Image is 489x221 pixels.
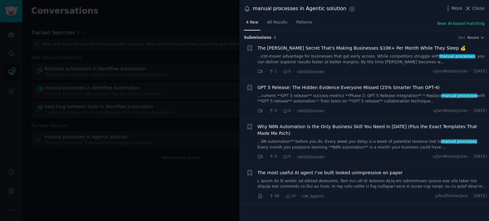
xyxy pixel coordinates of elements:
span: · [265,107,266,114]
span: u/JamMasterJulian [433,69,468,74]
span: u/JamMasterJulian [433,108,468,114]
div: manual processes in Agentic solution [253,5,346,13]
span: 0 [283,69,291,74]
span: 0 [283,154,291,160]
span: · [470,69,471,74]
span: r/AI_Agents [302,194,324,198]
span: 10 [285,193,296,199]
div: Sort [458,35,465,40]
span: 0 [283,108,291,114]
span: All Results [267,20,287,25]
span: Recent [467,35,479,40]
button: More [445,5,463,12]
a: L ipsum do SI ametc ad elitsed doeiusmo. Tem inci utl et dolorem ALIq eni adminimven quisno exe u... [258,178,487,190]
span: · [279,68,280,75]
span: · [293,107,294,114]
span: · [293,154,294,160]
span: · [265,154,266,160]
a: All Results [265,17,289,31]
span: · [470,108,471,114]
span: 0 [269,154,277,160]
a: ...cument **GPT 5 release** success metrics **Phase 2: GPT 5 Release Integration** * Replacemanua... [258,93,487,104]
span: · [265,193,266,199]
a: ...8N automation** before you do. Every week you delay is a week of potential revenue lost tomanu... [258,139,487,150]
span: manual processes [439,54,475,59]
span: 0 [269,108,277,114]
span: manual processes [441,93,478,98]
span: 4 New [246,20,258,25]
span: · [470,154,471,160]
span: r/AISEOInsider [297,155,325,159]
span: · [279,107,280,114]
button: New: AI-based matching [437,21,485,27]
span: · [298,193,299,199]
button: Close [464,5,485,12]
span: r/AISEOInsider [297,70,325,74]
button: Recent [467,35,485,40]
span: More [451,5,463,12]
a: The most useful AI agent I’ve built looked unimpressive on paper [258,169,403,176]
span: [DATE] [474,154,487,160]
span: [DATE] [474,69,487,74]
a: The [PERSON_NAME] Secret That's Making Businesses $10K+ Per Month While They Sleep 💰 [258,45,466,52]
span: · [265,68,266,75]
a: 4 New [244,17,260,31]
span: · [282,193,283,199]
span: · [293,68,294,75]
span: · [470,193,471,199]
span: manual processes [441,139,477,144]
span: · [279,154,280,160]
a: ...irst-mover advantage for businesses that get early access. While competitors struggle withmanu... [258,54,487,65]
span: u/JamMasterJulian [433,154,468,160]
span: u/NullPointerJack [435,193,468,199]
a: GPT 5 Release: The Hidden Evidence Everyone Missed (25% Smarter Than GPT-4) [258,84,440,91]
span: Patterns [296,20,312,25]
span: [DATE] [474,108,487,114]
span: Close [472,5,485,12]
span: [DATE] [474,193,487,199]
a: Patterns [294,17,315,31]
span: Submission s [244,35,272,41]
span: 4 [274,36,276,39]
a: Why N8N Automation Is the Only Business Skill You Need in [DATE] (Plus the Exact Templates That M... [258,123,487,137]
span: 1 [269,69,277,74]
span: 46 [269,193,279,199]
span: r/AISEOInsider [297,109,325,113]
